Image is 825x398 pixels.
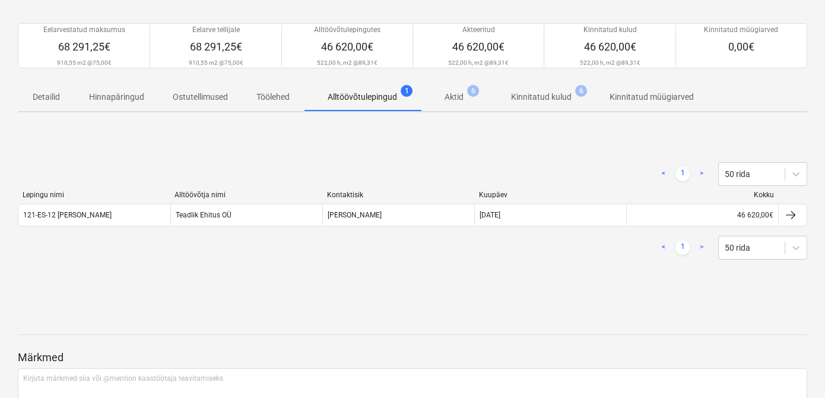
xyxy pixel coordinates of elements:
[694,241,709,255] a: Next page
[43,25,125,35] p: Eelarvestatud maksumus
[322,206,474,225] div: [PERSON_NAME]
[575,85,587,97] span: 6
[18,350,807,365] p: Märkmed
[32,91,61,103] p: Detailid
[610,91,694,103] p: Kinnitatud müügiarved
[317,59,377,67] p: 522,00 h, m2 @ 89,31€
[448,59,509,67] p: 522,00 h, m2 @ 89,31€
[188,59,243,67] p: 910,55 m2 @ 75,00€
[579,59,640,67] p: 522,00 h, m2 @ 89,31€
[321,40,373,53] span: 46 620,00€
[58,40,110,53] span: 68 291,25€
[728,40,754,53] span: 0,00€
[314,25,380,35] p: Alltöövõtulepingutes
[401,85,412,97] span: 1
[583,25,636,35] p: Kinnitatud kulud
[480,211,500,219] div: [DATE]
[23,211,112,219] div: 121-ES-12 [PERSON_NAME]
[327,191,469,199] div: Kontaktisik
[328,91,397,103] p: Alltöövõtulepingud
[173,91,228,103] p: Ostutellimused
[192,25,239,35] p: Eelarve tellijale
[189,40,242,53] span: 68 291,25€
[452,40,504,53] span: 46 620,00€
[511,91,572,103] p: Kinnitatud kulud
[479,191,621,199] div: Kuupäev
[704,25,778,35] p: Kinnitatud müügiarved
[445,91,464,103] p: Aktid
[583,40,636,53] span: 46 620,00€
[57,59,112,67] p: 910,55 m2 @ 75,00€
[89,91,144,103] p: Hinnapäringud
[23,191,165,199] div: Lepingu nimi
[675,167,690,181] a: Page 1 is your current page
[632,191,774,199] div: Kokku
[656,167,671,181] a: Previous page
[462,25,495,35] p: Akteeritud
[174,191,317,199] div: Alltöövõtja nimi
[256,91,290,103] p: Töölehed
[467,85,479,97] span: 6
[626,206,778,225] div: 46 620,00€
[170,206,322,225] div: Teadlik Ehitus OÜ
[675,241,690,255] a: Page 1 is your current page
[656,241,671,255] a: Previous page
[694,167,709,181] a: Next page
